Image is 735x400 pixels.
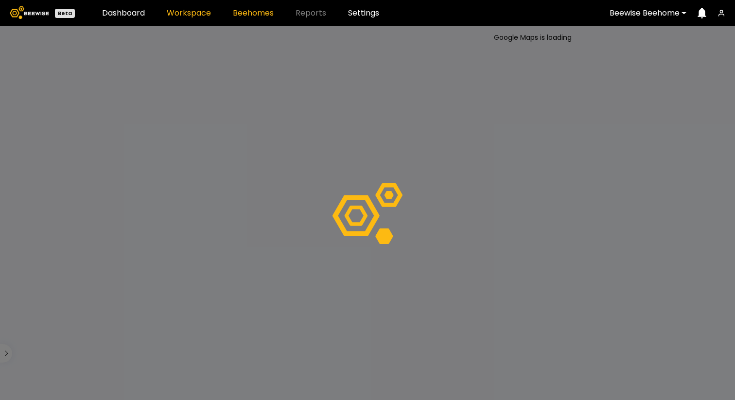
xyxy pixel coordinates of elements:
a: Dashboard [102,9,145,17]
div: Beta [55,9,75,18]
a: Workspace [167,9,211,17]
img: Beewise logo [10,6,49,19]
a: Settings [348,9,379,17]
span: Reports [296,9,326,17]
a: Beehomes [233,9,274,17]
